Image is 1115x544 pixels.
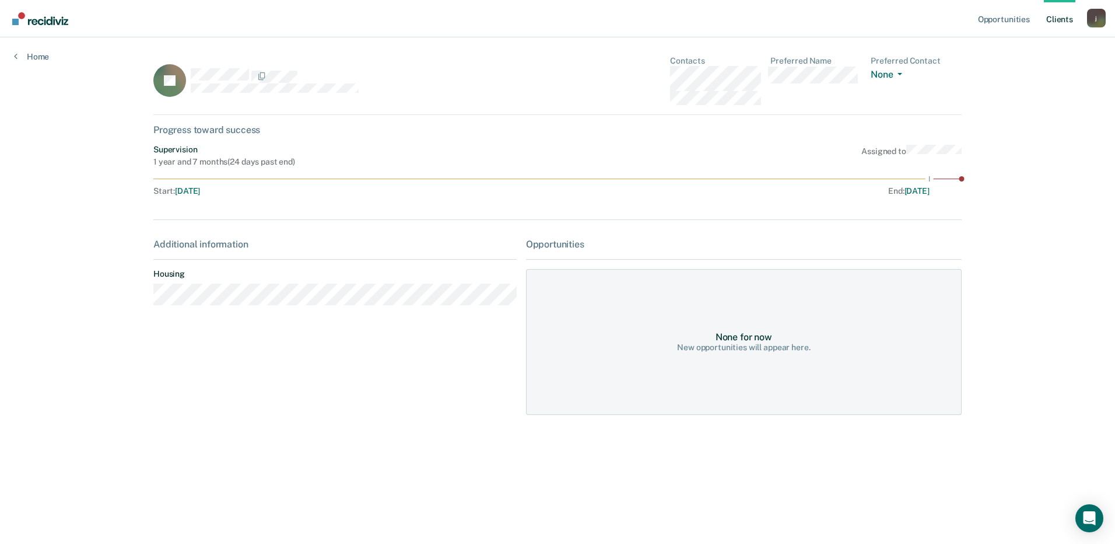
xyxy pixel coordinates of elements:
[12,12,68,25] img: Recidiviz
[153,124,962,135] div: Progress toward success
[1087,9,1106,27] button: Profile dropdown button
[904,186,930,196] span: [DATE]
[153,186,542,196] div: Start :
[153,269,517,279] dt: Housing
[716,332,772,343] div: None for now
[153,239,517,250] div: Additional information
[871,56,962,66] dt: Preferred Contact
[526,239,962,250] div: Opportunities
[770,56,861,66] dt: Preferred Name
[1075,504,1103,532] div: Open Intercom Messenger
[1087,9,1106,27] div: j
[546,186,930,196] div: End :
[153,145,295,155] div: Supervision
[861,145,962,167] div: Assigned to
[670,56,761,66] dt: Contacts
[14,51,49,62] a: Home
[153,157,295,167] div: 1 year and 7 months ( 24 days past end )
[871,69,907,82] button: None
[175,186,200,196] span: [DATE]
[677,343,810,353] div: New opportunities will appear here.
